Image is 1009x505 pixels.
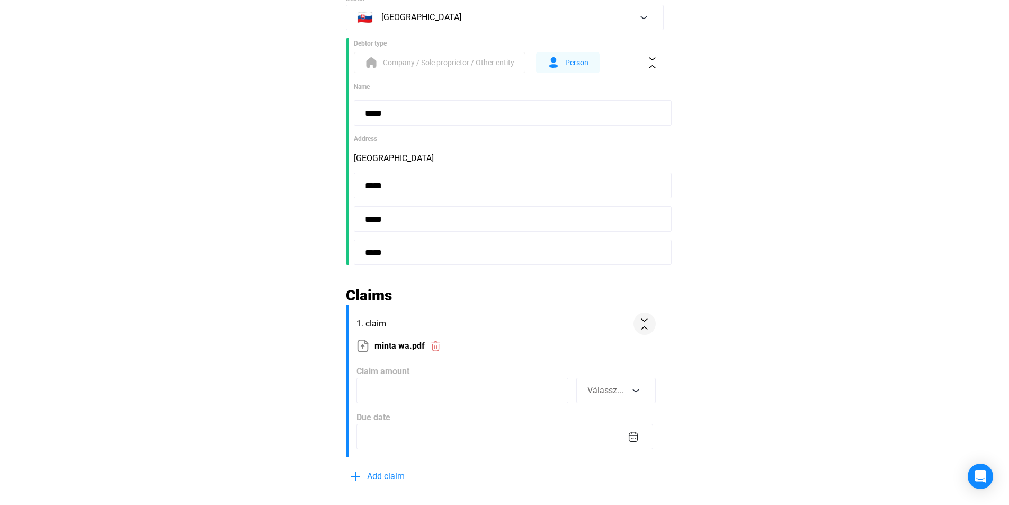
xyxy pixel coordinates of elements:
[425,335,447,357] button: trash-red
[356,340,369,352] img: upload-paper
[354,134,664,144] div: Address
[367,470,405,483] span: Add claim
[354,82,664,92] div: Name
[547,56,560,69] img: form-ind
[383,56,514,69] span: Company / Sole proprietor / Other entity
[354,38,664,49] div: Debtor type
[633,313,656,335] button: collapse
[346,5,664,30] button: 🇸🇰[GEOGRAPHIC_DATA]
[565,56,588,69] span: Person
[357,11,373,24] span: 🇸🇰
[576,378,656,403] button: Válassz...
[356,366,409,376] span: Claim amount
[356,412,390,422] span: Due date
[349,470,362,483] img: plus-blue
[641,51,664,74] button: collapse
[374,340,425,352] span: minta wa.pdf
[430,341,441,352] img: trash-red
[356,317,629,330] span: 1. claim
[627,430,640,444] button: calendar
[536,52,600,73] button: form-indPerson
[354,152,664,165] div: [GEOGRAPHIC_DATA]
[346,465,505,488] button: plus-blueAdd claim
[968,464,993,489] div: Open Intercom Messenger
[647,57,658,68] img: collapse
[639,318,650,330] img: collapse
[381,11,461,24] span: [GEOGRAPHIC_DATA]
[346,286,664,305] h2: Claims
[628,431,639,442] img: calendar
[354,52,525,73] button: form-orgCompany / Sole proprietor / Other entity
[365,56,378,69] img: form-org
[587,385,623,395] span: Válassz...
